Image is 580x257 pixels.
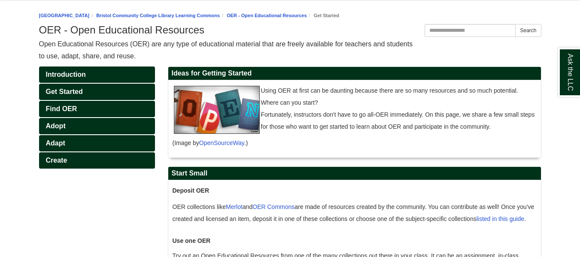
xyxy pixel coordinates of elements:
h2: Start Small [168,167,541,180]
nav: breadcrumb [39,12,541,20]
a: [GEOGRAPHIC_DATA] [39,13,90,18]
a: Create [39,152,155,169]
span: Adapt [46,139,65,147]
span: Find OER [46,105,77,112]
a: listed in this guide [477,215,524,222]
a: Adopt [39,118,155,134]
h2: Ideas for Getting Started [168,67,541,80]
button: Search [515,24,541,37]
a: Adapt [39,135,155,151]
a: OpenSourceWay [199,139,244,146]
a: Bristol Community College Library Learning Commons [96,13,220,18]
a: Find OER [39,101,155,117]
a: Introduction [39,67,155,83]
strong: Use one OER [173,237,211,244]
a: Get Started [39,84,155,100]
span: Get Started [46,88,83,95]
span: Create [46,157,67,164]
li: Get Started [307,12,339,20]
span: OER collections like and are made of resources created by the community. You can contribute as we... [173,203,534,222]
h1: OER - Open Educational Resources [39,24,541,36]
span: Adopt [46,122,66,130]
span: Open Educational Resources (OER) are any type of educational material that are freely available f... [39,40,413,60]
a: OER Commons [252,203,295,210]
span: (Image by .) [173,139,248,146]
a: OER - Open Educational Resources [227,13,307,18]
a: Merlot [226,203,243,210]
strong: Deposit OER [173,187,210,194]
img: open [174,86,260,134]
span: Introduction [46,71,86,78]
span: Using OER at first can be daunting because there are so many resources and so much potential. Whe... [261,87,535,130]
div: Guide Pages [39,67,155,169]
